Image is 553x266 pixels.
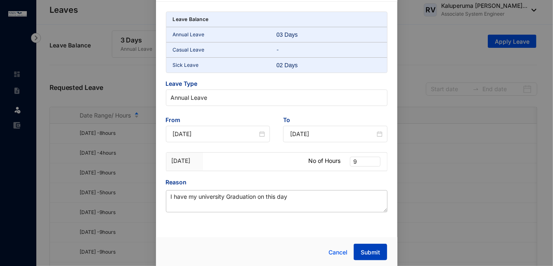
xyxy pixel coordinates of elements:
p: [DATE] [172,157,198,165]
button: Cancel [322,244,354,261]
p: Leave Balance [173,15,209,24]
button: Submit [354,244,387,260]
input: End Date [290,129,375,139]
span: Leave Type [166,80,388,89]
span: Annual Leave [171,92,383,104]
textarea: Reason [166,190,388,212]
span: Submit [361,248,380,257]
p: Casual Leave [173,46,277,54]
span: Cancel [328,248,347,257]
input: Start Date [173,129,258,139]
span: To [283,116,388,126]
span: 9 [353,157,377,166]
label: Reason [166,178,193,187]
span: From [166,116,270,126]
p: Annual Leave [173,31,277,39]
p: - [276,46,380,54]
div: 03 Days [276,31,311,39]
div: 02 Days [276,61,311,69]
p: No of Hours [308,157,340,165]
p: Sick Leave [173,61,277,69]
